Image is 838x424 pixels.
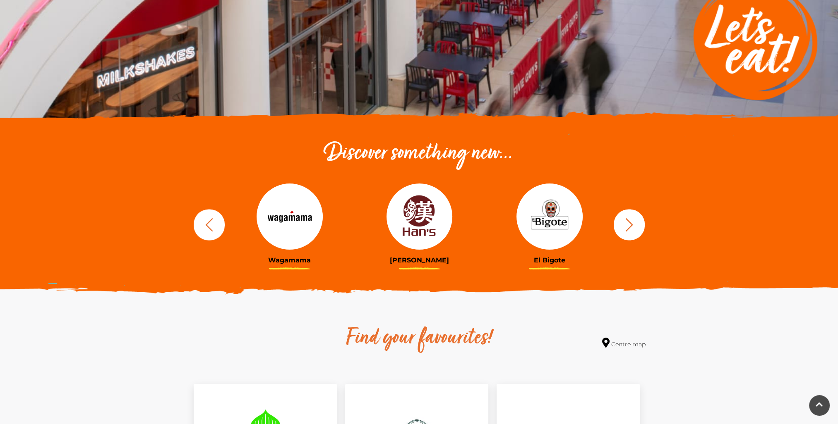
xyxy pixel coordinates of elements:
a: [PERSON_NAME] [361,183,478,264]
h3: El Bigote [491,256,608,264]
h2: Find your favourites! [268,325,570,352]
a: Wagamama [231,183,348,264]
h2: Discover something new... [190,141,649,167]
a: El Bigote [491,183,608,264]
h3: [PERSON_NAME] [361,256,478,264]
h3: Wagamama [231,256,348,264]
a: Centre map [602,338,646,349]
